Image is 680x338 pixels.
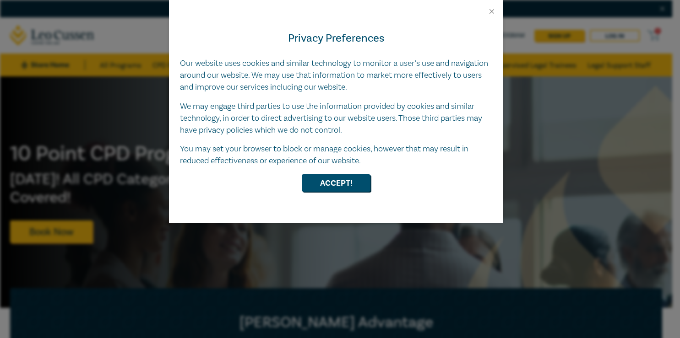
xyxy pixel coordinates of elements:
p: Our website uses cookies and similar technology to monitor a user’s use and navigation around our... [180,58,492,93]
h4: Privacy Preferences [180,30,492,47]
button: Close [488,7,496,16]
p: You may set your browser to block or manage cookies, however that may result in reduced effective... [180,143,492,167]
p: We may engage third parties to use the information provided by cookies and similar technology, in... [180,101,492,136]
button: Accept! [302,174,370,192]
